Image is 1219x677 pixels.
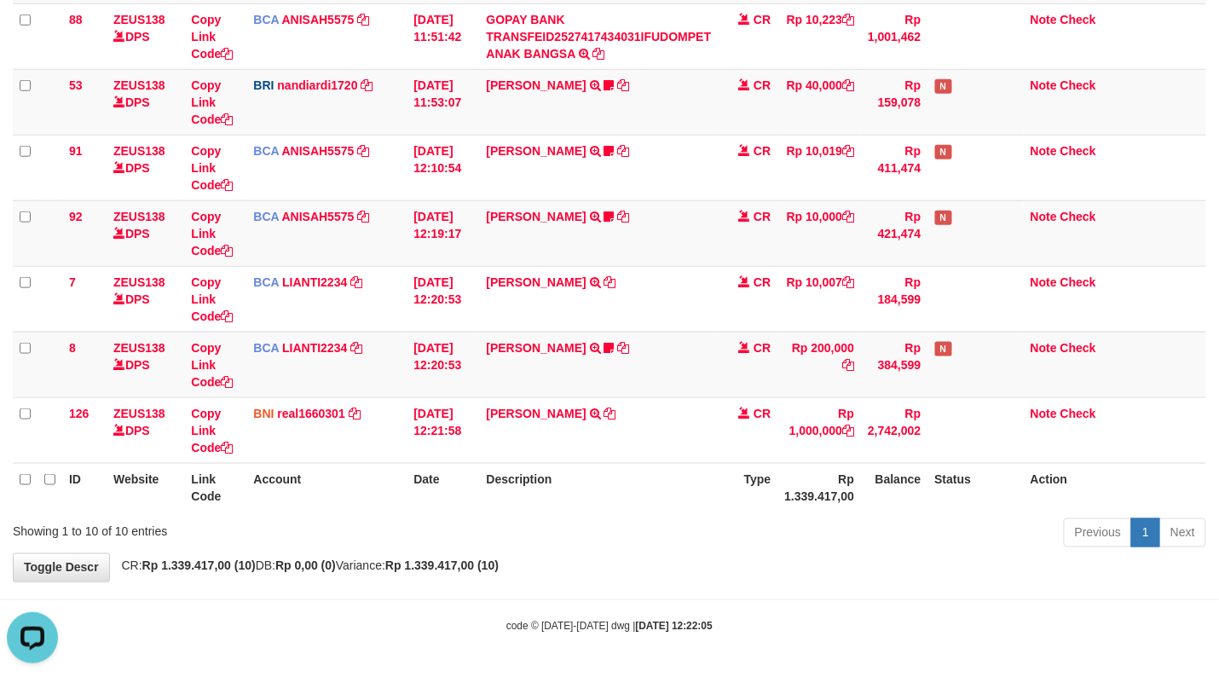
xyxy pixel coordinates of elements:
[935,79,952,94] span: Has Note
[506,621,713,633] small: code © [DATE]-[DATE] dwg |
[487,13,712,61] a: GOPAY BANK TRANSFEID2527417434031IFUDOMPET ANAK BANGSA
[107,332,184,397] td: DPS
[778,135,862,200] td: Rp 10,019
[1024,463,1206,512] th: Action
[69,144,83,158] span: 91
[113,78,165,92] a: ZEUS138
[191,144,233,192] a: Copy Link Code
[1060,13,1096,26] a: Check
[935,211,952,225] span: Has Note
[113,275,165,289] a: ZEUS138
[142,559,256,573] strong: Rp 1.339.417,00 (10)
[113,341,165,355] a: ZEUS138
[191,407,233,454] a: Copy Link Code
[69,341,76,355] span: 8
[1060,144,1096,158] a: Check
[618,78,630,92] a: Copy BASILIUS CHARL to clipboard
[277,78,357,92] a: nandiardi1720
[861,463,927,512] th: Balance
[778,200,862,266] td: Rp 10,000
[69,13,83,26] span: 88
[69,275,76,289] span: 7
[191,13,233,61] a: Copy Link Code
[107,69,184,135] td: DPS
[719,463,778,512] th: Type
[754,78,771,92] span: CR
[842,78,854,92] a: Copy Rp 40,000 to clipboard
[842,144,854,158] a: Copy Rp 10,019 to clipboard
[357,13,369,26] a: Copy ANISAH5575 to clipboard
[107,135,184,200] td: DPS
[282,341,347,355] a: LIANTI2234
[191,210,233,257] a: Copy Link Code
[487,275,586,289] a: [PERSON_NAME]
[1064,518,1132,547] a: Previous
[754,341,771,355] span: CR
[113,407,165,420] a: ZEUS138
[253,407,274,420] span: BNI
[487,341,586,355] a: [PERSON_NAME]
[253,210,279,223] span: BCA
[1131,518,1160,547] a: 1
[842,358,854,372] a: Copy Rp 200,000 to clipboard
[69,407,89,420] span: 126
[350,341,362,355] a: Copy LIANTI2234 to clipboard
[407,397,479,463] td: [DATE] 12:21:58
[349,407,361,420] a: Copy real1660301 to clipboard
[113,144,165,158] a: ZEUS138
[1031,78,1057,92] a: Note
[357,144,369,158] a: Copy ANISAH5575 to clipboard
[191,78,233,126] a: Copy Link Code
[13,553,110,582] a: Toggle Descr
[107,463,184,512] th: Website
[487,407,586,420] a: [PERSON_NAME]
[184,463,246,512] th: Link Code
[778,332,862,397] td: Rp 200,000
[487,210,586,223] a: [PERSON_NAME]
[1031,144,1057,158] a: Note
[604,407,616,420] a: Copy LUTHFI RIJALUL FIKRI to clipboard
[861,266,927,332] td: Rp 184,599
[1031,210,1057,223] a: Note
[618,144,630,158] a: Copy SITI AISYAH to clipboard
[107,3,184,69] td: DPS
[1031,407,1057,420] a: Note
[282,210,355,223] a: ANISAH5575
[778,69,862,135] td: Rp 40,000
[357,210,369,223] a: Copy ANISAH5575 to clipboard
[1060,341,1096,355] a: Check
[407,3,479,69] td: [DATE] 11:51:42
[618,341,630,355] a: Copy SISKA MUTIARA WAHY to clipboard
[407,463,479,512] th: Date
[842,424,854,437] a: Copy Rp 1,000,000 to clipboard
[407,200,479,266] td: [DATE] 12:19:17
[407,266,479,332] td: [DATE] 12:20:53
[861,135,927,200] td: Rp 411,474
[350,275,362,289] a: Copy LIANTI2234 to clipboard
[593,47,605,61] a: Copy GOPAY BANK TRANSFEID2527417434031IFUDOMPET ANAK BANGSA to clipboard
[62,463,107,512] th: ID
[69,210,83,223] span: 92
[253,341,279,355] span: BCA
[754,275,771,289] span: CR
[282,275,347,289] a: LIANTI2234
[778,3,862,69] td: Rp 10,223
[487,78,586,92] a: [PERSON_NAME]
[861,3,927,69] td: Rp 1,001,462
[7,7,58,58] button: Open LiveChat chat widget
[778,397,862,463] td: Rp 1,000,000
[618,210,630,223] a: Copy TYAS PRATOMO to clipboard
[253,13,279,26] span: BCA
[107,397,184,463] td: DPS
[253,78,274,92] span: BRI
[113,210,165,223] a: ZEUS138
[842,13,854,26] a: Copy Rp 10,223 to clipboard
[113,13,165,26] a: ZEUS138
[480,463,719,512] th: Description
[842,275,854,289] a: Copy Rp 10,007 to clipboard
[191,341,233,389] a: Copy Link Code
[1031,13,1057,26] a: Note
[1060,78,1096,92] a: Check
[487,144,586,158] a: [PERSON_NAME]
[778,266,862,332] td: Rp 10,007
